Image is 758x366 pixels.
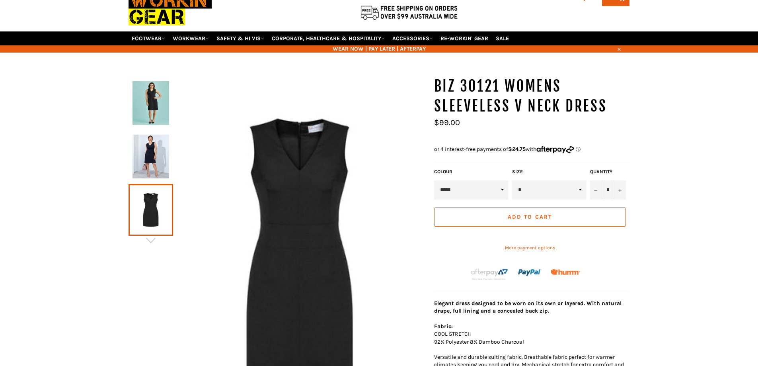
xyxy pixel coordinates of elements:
[434,300,622,314] span: Elegant dress designed to be worn on its own or layered. With natural drape, full lining and a co...
[359,4,459,21] img: Flat $9.95 shipping Australia wide
[269,31,388,45] a: CORPORATE, HEALTHCARE & HOSPITALITY
[434,207,626,227] button: Add to Cart
[129,45,630,53] span: WEAR NOW | PAY LATER | AFTERPAY
[434,118,460,127] span: $99.00
[470,268,509,281] img: Afterpay-Logo-on-dark-bg_large.png
[389,31,436,45] a: ACCESSORIES
[512,168,586,175] label: Size
[129,31,168,45] a: FOOTWEAR
[493,31,512,45] a: SALE
[434,245,626,251] a: More payment options
[434,168,508,175] label: COLOUR
[590,168,626,175] label: Quantity
[133,135,169,178] img: BIZ 30121 Womens Sleeveless V Neck Dress - Workin Gear
[437,31,491,45] a: RE-WORKIN' GEAR
[133,81,169,125] img: BIZ 30121 Womens Sleeveless V Neck Dress - Workin Gear
[434,76,630,116] h1: BIZ 30121 Womens Sleeveless V Neck Dress
[508,213,552,220] span: Add to Cart
[551,269,580,275] img: Humm_core_logo_RGB-01_300x60px_small_195d8312-4386-4de7-b182-0ef9b6303a37.png
[590,180,602,200] button: Reduce item quantity by one
[170,31,212,45] a: WORKWEAR
[434,323,453,330] strong: Fabric:
[518,261,542,284] img: paypal.png
[213,31,267,45] a: SAFETY & HI VIS
[614,180,626,200] button: Increase item quantity by one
